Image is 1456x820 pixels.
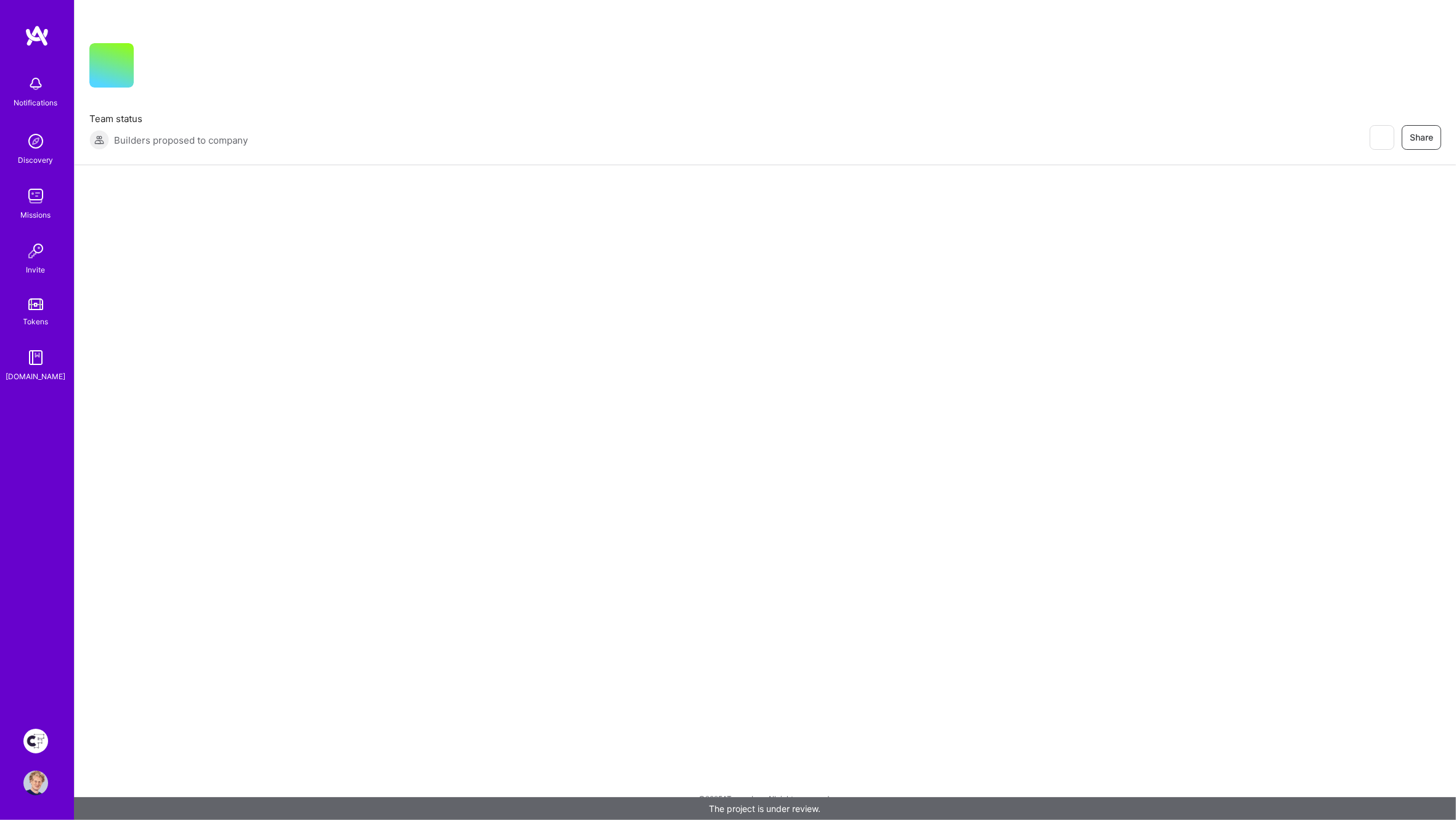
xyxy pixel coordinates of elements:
[23,315,49,328] div: Tokens
[89,112,248,125] span: Team status
[6,370,66,383] div: [DOMAIN_NAME]
[14,96,58,109] div: Notifications
[74,797,1456,820] div: The project is under review.
[149,63,158,73] i: icon CompanyGray
[27,263,46,276] div: Invite
[23,345,48,370] img: guide book
[20,771,51,795] a: User Avatar
[25,25,49,47] img: logo
[1376,133,1386,142] i: icon EyeClosed
[1410,131,1433,144] span: Share
[21,208,51,221] div: Missions
[18,154,54,166] div: Discovery
[1402,125,1441,150] button: Share
[23,771,48,795] img: User Avatar
[23,72,48,96] img: bell
[23,129,48,154] img: discovery
[23,729,48,753] img: Creative Fabrica Project Team
[28,298,43,310] img: tokens
[114,134,248,147] span: Builders proposed to company
[23,184,48,208] img: teamwork
[23,239,48,263] img: Invite
[20,729,51,753] a: Creative Fabrica Project Team
[89,130,109,150] img: Builders proposed to company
